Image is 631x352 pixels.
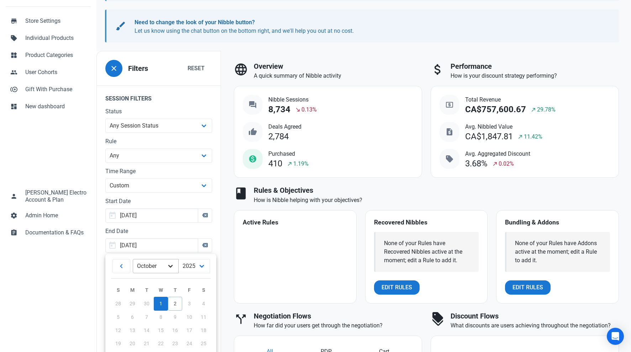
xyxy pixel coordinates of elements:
span: 30 [144,301,149,306]
b: Need to change the look of your Nibble button? [135,19,255,26]
span: south_east [295,107,301,113]
span: assignment [10,228,17,235]
p: How far did your users get through the negotiation? [254,321,422,330]
div: CA$757,600.67 [465,105,526,114]
a: assignmentDocumentation & FAQs [6,224,91,241]
span: 4 [202,301,205,306]
span: question_answer [248,100,257,109]
span: 28 [115,301,121,306]
span: sell [445,155,454,163]
h3: Overview [254,62,422,71]
span: north_east [492,161,498,167]
span: S [202,287,205,293]
span: 23 [172,341,178,346]
span: call_split [234,312,248,326]
span: T [145,287,148,293]
span: 8 [159,314,162,320]
span: 3 [188,301,191,306]
span: T [174,287,177,293]
span: Product Categories [25,51,86,59]
label: Rule [105,137,212,146]
span: person [10,192,17,199]
span: 29.78% [537,105,556,114]
div: 3.68% [465,159,488,169]
a: person[PERSON_NAME] ElectroAccount & Plan [6,184,91,207]
span: Store Settings [25,17,86,25]
span: Edit Rules [382,283,412,292]
span: 11 [201,314,206,320]
span: dashboard [10,102,17,109]
a: control_point_duplicateGift With Purchase [6,81,91,98]
div: None of your Rules have Recovered Nibbles active at the moment; edit a Rule to add it. [384,239,470,265]
h4: Recovered Nibbles [374,219,479,226]
span: User Cohorts [25,68,86,77]
h3: Negotiation Flows [254,312,422,320]
span: Purchased [268,150,309,158]
span: 20 [130,341,135,346]
span: north_east [531,107,536,113]
button: Reset [180,61,212,76]
span: north_east [517,134,523,140]
span: 22 [158,341,164,346]
span: 0.02% [499,160,514,168]
span: 18 [201,327,206,333]
span: 19 [115,341,121,346]
span: settings [10,211,17,218]
a: dashboardNew dashboard [6,98,91,115]
p: What discounts are users achieving throughout the negotiation? [451,321,619,330]
span: request_quote [445,128,454,136]
span: Deals Agreed [268,123,301,131]
label: End Date [105,227,212,235]
span: people [10,68,17,75]
span: F [188,287,191,293]
span: 1 [159,301,162,306]
span: 11.42% [524,133,542,141]
h3: Filters [128,64,148,73]
span: Account & Plan [25,197,64,203]
span: M [130,287,135,293]
legend: Session Filters [97,86,221,107]
span: Reset [188,64,205,73]
span: New dashboard [25,102,86,111]
span: book [234,186,248,201]
a: 1 [154,297,168,311]
span: 24 [186,341,192,346]
a: Edit Rules [505,280,551,295]
span: control_point_duplicate [10,85,17,92]
h3: Performance [451,62,619,71]
span: monetization_on [248,155,257,163]
p: Let us know using the chat button on the bottom right, and we'll help you out at no cost. [135,18,602,35]
h3: Discount Flows [451,312,619,320]
div: 8,734 [268,105,290,114]
div: Open Intercom Messenger [607,328,624,345]
span: Total Revenue [465,95,556,104]
label: Time Range [105,167,212,176]
span: W [159,287,163,293]
span: Admin Home [25,211,86,220]
span: 29 [130,301,135,306]
label: Status [105,107,212,116]
h3: Rules & Objectives [254,186,619,195]
input: Start Date [105,208,198,223]
div: 2,784 [268,132,289,141]
span: 17 [186,327,192,333]
input: End Date [105,238,198,253]
span: S [117,287,120,293]
span: 10 [186,314,192,320]
span: north_east [287,161,293,167]
span: 25 [201,341,206,346]
span: attach_money [431,62,445,77]
span: Avg. Nibbled Value [465,123,542,131]
span: 21 [144,341,149,346]
div: 410 [268,159,282,169]
span: widgets [10,51,17,58]
button: close [105,60,122,77]
a: storeStore Settings [6,12,91,30]
a: widgetsProduct Categories [6,47,91,64]
div: CA$1,847.81 [465,132,513,141]
span: 13 [130,327,135,333]
a: peopleUser Cohorts [6,64,91,81]
span: brush [115,20,126,32]
h4: Active Rules [243,219,348,226]
span: language [234,62,248,77]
